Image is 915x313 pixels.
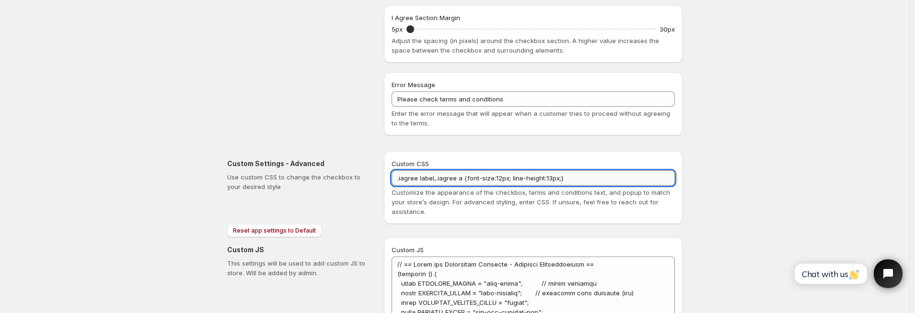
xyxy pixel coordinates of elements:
span: Enter the error message that will appear when a customer tries to proceed without agreeing to the... [392,110,670,127]
span: I Agree Section Margin [392,14,460,22]
p: 5px [392,24,403,34]
h2: Custom JS [227,245,369,255]
span: Reset app settings to Default [233,227,316,235]
span: Customize the appearance of the checkbox, terms and conditions text, and popup to match your stor... [392,189,670,215]
span: Custom CSS [392,160,429,168]
p: This settings will be used to add custom JS to store. Will be added by admin. [227,258,369,278]
span: Custom JS [392,246,424,254]
span: Adjust the spacing (in pixels) around the checkbox section. A higher value increases the space be... [392,37,659,54]
p: Use custom CSS to change the checkbox to your desired style [227,172,369,191]
button: Reset app settings to Default [227,224,322,237]
h2: Custom Settings - Advanced [227,159,369,168]
iframe: Tidio Chat [784,251,911,296]
span: Error Message [392,81,435,89]
p: 30px [660,24,675,34]
textarea: .iagree label,.iagree a {font-size:12px; line-height:13px;} [392,170,675,186]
